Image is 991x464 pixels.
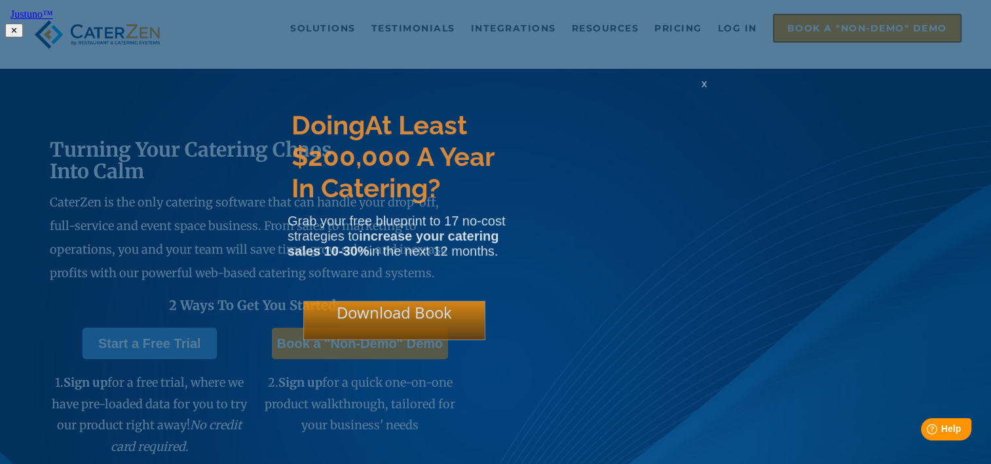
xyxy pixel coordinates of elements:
div: Download Book [303,301,485,340]
iframe: Help widget launcher [874,413,977,450]
span: x [701,77,707,90]
span: Download Book [337,301,452,323]
div: x [694,77,715,104]
strong: increase your catering sales 10-30% [288,229,498,258]
span: At Least $200,000 A Year In Catering? [291,109,494,203]
button: ✕ [5,24,23,37]
span: Doing [291,109,365,140]
span: Grab your free blueprint to 17 no-cost strategies to in the next 12 months. [288,214,505,258]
